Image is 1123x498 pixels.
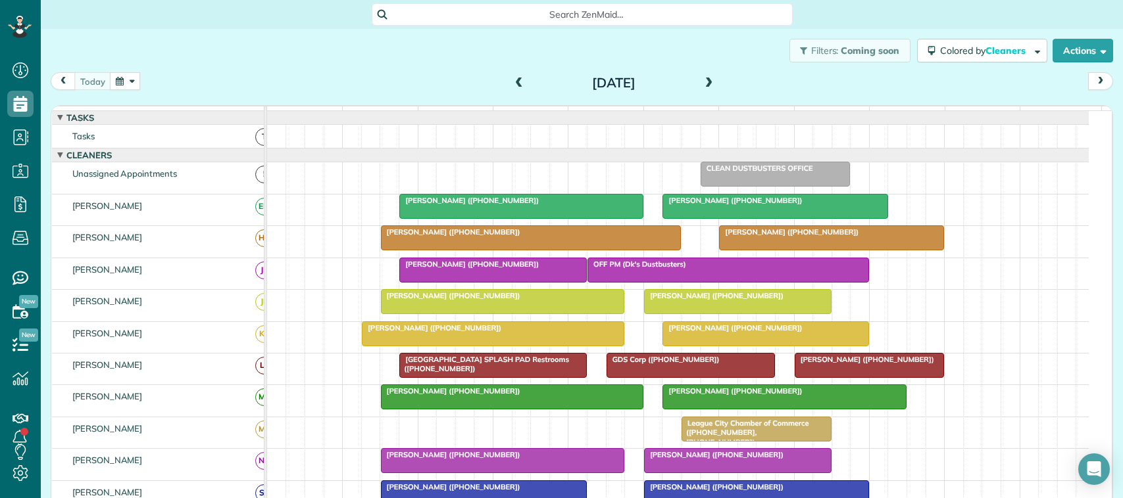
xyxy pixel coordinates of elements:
[64,112,97,123] span: Tasks
[255,261,273,279] span: JB
[399,260,539,269] span: [PERSON_NAME] ([PHONE_NUMBER])
[399,196,539,205] span: [PERSON_NAME] ([PHONE_NUMBER])
[662,323,803,332] span: [PERSON_NAME] ([PHONE_NUMBER])
[343,109,367,120] span: 8am
[681,419,809,447] span: League City Chamber of Commerce ([PHONE_NUMBER], [PHONE_NUMBER])
[255,166,273,183] span: !
[380,450,521,459] span: [PERSON_NAME] ([PHONE_NUMBER])
[19,328,38,342] span: New
[70,264,145,275] span: [PERSON_NAME]
[255,357,273,374] span: LF
[380,227,521,237] span: [PERSON_NAME] ([PHONE_NUMBER])
[70,200,145,211] span: [PERSON_NAME]
[70,296,145,306] span: [PERSON_NAME]
[1078,453,1110,485] div: Open Intercom Messenger
[255,293,273,311] span: JR
[643,291,784,300] span: [PERSON_NAME] ([PHONE_NUMBER])
[51,72,76,90] button: prev
[255,388,273,406] span: MT
[255,325,273,343] span: KB
[1088,72,1113,90] button: next
[719,109,742,120] span: 1pm
[70,391,145,401] span: [PERSON_NAME]
[380,482,521,491] span: [PERSON_NAME] ([PHONE_NUMBER])
[940,45,1030,57] span: Colored by
[794,355,935,364] span: [PERSON_NAME] ([PHONE_NUMBER])
[399,355,569,373] span: [GEOGRAPHIC_DATA] SPLASH PAD Restrooms ([PHONE_NUMBER])
[841,45,900,57] span: Coming soon
[64,150,114,160] span: Cleaners
[70,168,180,179] span: Unassigned Appointments
[986,45,1028,57] span: Cleaners
[493,109,523,120] span: 10am
[74,72,111,90] button: today
[662,196,803,205] span: [PERSON_NAME] ([PHONE_NUMBER])
[643,450,784,459] span: [PERSON_NAME] ([PHONE_NUMBER])
[380,386,521,396] span: [PERSON_NAME] ([PHONE_NUMBER])
[70,359,145,370] span: [PERSON_NAME]
[19,295,38,308] span: New
[255,452,273,470] span: NN
[255,198,273,215] span: EM
[70,455,145,465] span: [PERSON_NAME]
[587,260,687,269] span: OFF PM (Dk's Dustbusters)
[917,39,1047,62] button: Colored byCleaners
[1053,39,1113,62] button: Actions
[255,128,273,146] span: T
[70,232,145,242] span: [PERSON_NAME]
[662,386,803,396] span: [PERSON_NAME] ([PHONE_NUMBER])
[70,131,97,141] span: Tasks
[532,76,696,90] h2: [DATE]
[870,109,893,120] span: 3pm
[70,328,145,338] span: [PERSON_NAME]
[255,420,273,438] span: MB
[606,355,720,364] span: GDS Corp ([PHONE_NUMBER])
[70,487,145,497] span: [PERSON_NAME]
[718,227,859,237] span: [PERSON_NAME] ([PHONE_NUMBER])
[945,109,968,120] span: 4pm
[361,323,502,332] span: [PERSON_NAME] ([PHONE_NUMBER])
[267,109,291,120] span: 7am
[643,482,784,491] span: [PERSON_NAME] ([PHONE_NUMBER])
[811,45,839,57] span: Filters:
[795,109,818,120] span: 2pm
[255,229,273,247] span: HC
[644,109,672,120] span: 12pm
[70,423,145,434] span: [PERSON_NAME]
[568,109,598,120] span: 11am
[380,291,521,300] span: [PERSON_NAME] ([PHONE_NUMBER])
[418,109,443,120] span: 9am
[700,164,814,173] span: CLEAN DUSTBUSTERS OFFICE
[1020,109,1043,120] span: 5pm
